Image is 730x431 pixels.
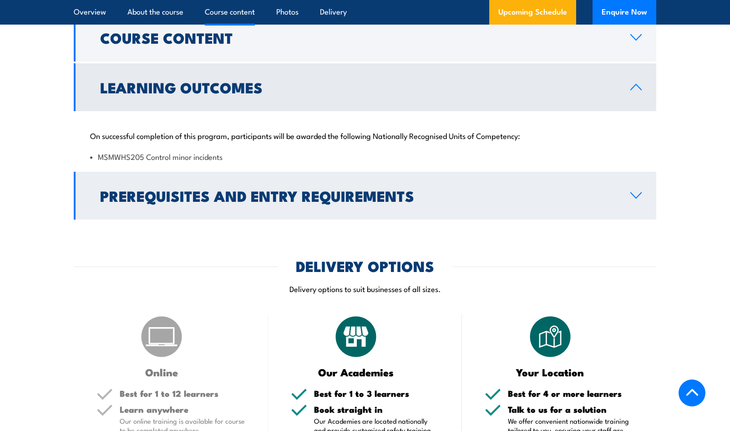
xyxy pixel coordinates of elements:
h5: Best for 1 to 12 learners [120,389,245,398]
h5: Talk to us for a solution [508,405,634,414]
a: Learning Outcomes [74,63,656,111]
h3: Your Location [485,367,615,377]
h2: DELIVERY OPTIONS [296,259,434,272]
h2: Learning Outcomes [100,81,616,93]
a: Course Content [74,14,656,62]
li: MSMWHS205 Control minor incidents [90,151,640,162]
h5: Best for 1 to 3 learners [314,389,440,398]
h3: Our Academies [291,367,421,377]
h5: Book straight in [314,405,440,414]
p: On successful completion of this program, participants will be awarded the following Nationally R... [90,131,640,140]
h5: Best for 4 or more learners [508,389,634,398]
h2: Course Content [100,31,616,44]
h2: Prerequisites and Entry Requirements [100,189,616,202]
p: Delivery options to suit businesses of all sizes. [74,283,656,294]
h3: Online [96,367,227,377]
a: Prerequisites and Entry Requirements [74,172,656,220]
h5: Learn anywhere [120,405,245,414]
